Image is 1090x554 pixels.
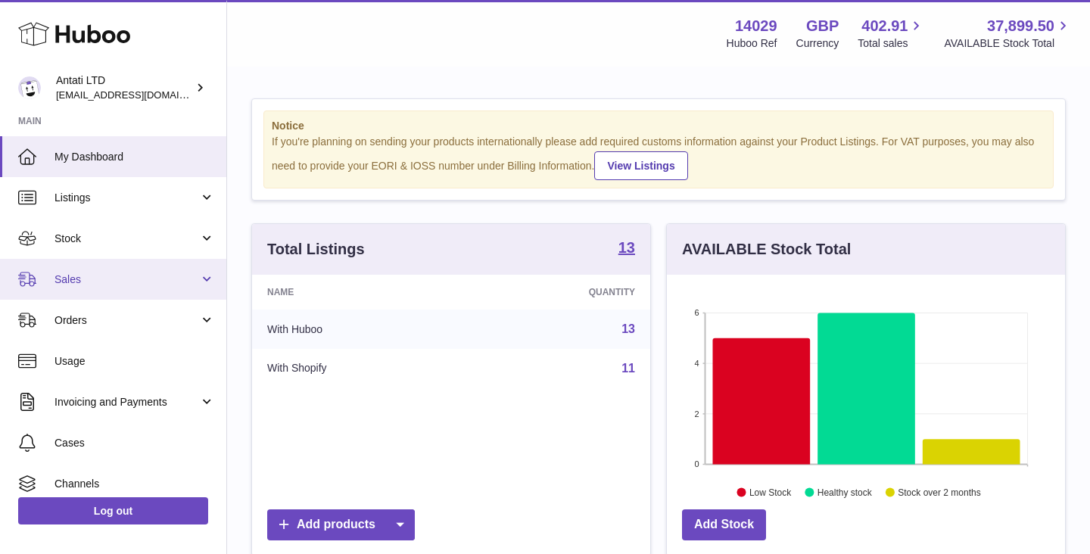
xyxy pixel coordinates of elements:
strong: 14029 [735,16,777,36]
h3: AVAILABLE Stock Total [682,239,851,260]
a: Add products [267,509,415,540]
span: Stock [54,232,199,246]
text: Low Stock [749,487,792,497]
text: Stock over 2 months [898,487,980,497]
span: Usage [54,354,215,369]
text: 6 [694,308,699,317]
span: Cases [54,436,215,450]
text: Healthy stock [817,487,873,497]
span: AVAILABLE Stock Total [944,36,1072,51]
td: With Huboo [252,310,467,349]
div: Currency [796,36,839,51]
h3: Total Listings [267,239,365,260]
div: Huboo Ref [727,36,777,51]
span: My Dashboard [54,150,215,164]
span: [EMAIL_ADDRESS][DOMAIN_NAME] [56,89,223,101]
text: 4 [694,359,699,368]
strong: 13 [618,240,635,255]
a: 37,899.50 AVAILABLE Stock Total [944,16,1072,51]
div: If you're planning on sending your products internationally please add required customs informati... [272,135,1045,180]
td: With Shopify [252,349,467,388]
a: 13 [618,240,635,258]
strong: GBP [806,16,839,36]
th: Quantity [467,275,650,310]
span: Orders [54,313,199,328]
span: 37,899.50 [987,16,1054,36]
text: 2 [694,409,699,418]
div: Antati LTD [56,73,192,102]
span: Total sales [858,36,925,51]
a: View Listings [594,151,687,180]
a: 13 [621,322,635,335]
img: toufic@antatiskin.com [18,76,41,99]
span: Listings [54,191,199,205]
span: Channels [54,477,215,491]
strong: Notice [272,119,1045,133]
text: 0 [694,459,699,468]
span: Sales [54,272,199,287]
span: Invoicing and Payments [54,395,199,409]
span: 402.91 [861,16,908,36]
a: 11 [621,362,635,375]
a: Log out [18,497,208,524]
th: Name [252,275,467,310]
a: 402.91 Total sales [858,16,925,51]
a: Add Stock [682,509,766,540]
